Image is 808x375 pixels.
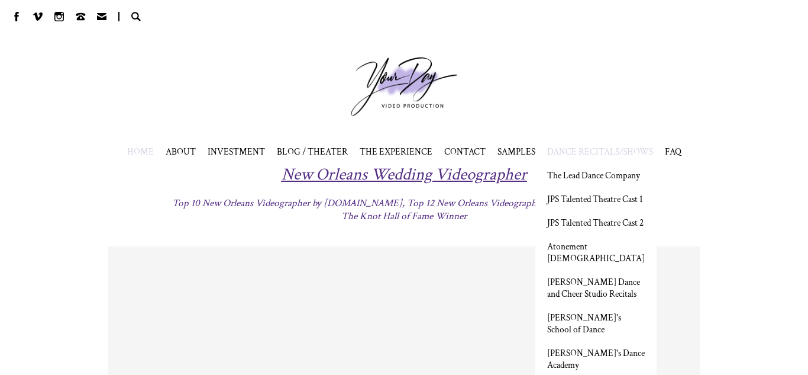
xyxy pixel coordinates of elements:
[665,146,681,158] a: FAQ
[341,210,467,223] span: The Knot Hall of Fame Winner
[333,39,475,134] a: Your Day Production Logo
[547,193,643,205] a: JPS Talented Theatre Cast 1
[497,146,535,158] span: SAMPLES
[547,276,645,300] a: [PERSON_NAME] Dance and Cheer Studio Recitals
[282,164,527,185] span: New Orleans Wedding Videographer
[547,146,653,158] span: DANCE RECITALS/SHOWS
[166,146,196,158] a: ABOUT
[208,146,265,158] a: INVESTMENT
[277,146,348,158] a: BLOG / THEATER
[547,347,645,371] a: [PERSON_NAME]'s Dance Academy
[360,146,432,158] a: THE EXPERIENCE
[127,146,154,158] a: HOME
[172,197,636,210] span: Top 10 New Orleans Videographer by [DOMAIN_NAME], Top 12 New Orleans Videographer by [DOMAIN_NAME]
[547,241,645,264] a: Atonement [DEMOGRAPHIC_DATA]
[547,217,644,229] a: JPS Talented Theatre Cast 2
[547,312,645,335] a: [PERSON_NAME]'s School of Dance
[547,169,640,181] a: The Lead Dance Company
[444,146,486,158] a: CONTACT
